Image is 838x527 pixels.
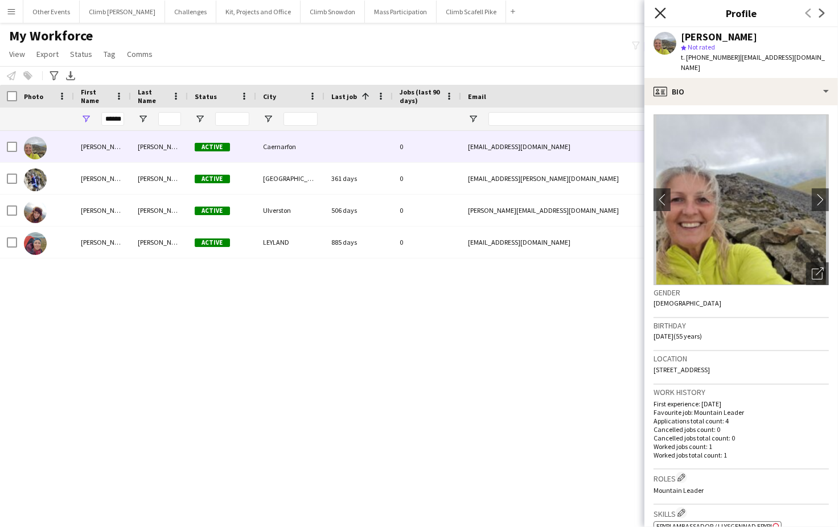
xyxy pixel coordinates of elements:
[256,131,324,162] div: Caernarfon
[81,88,110,105] span: First Name
[24,232,47,255] img: Nicola Bennett
[122,47,157,61] a: Comms
[99,47,120,61] a: Tag
[36,49,59,59] span: Export
[654,287,829,298] h3: Gender
[5,47,30,61] a: View
[654,408,829,417] p: Favourite job: Mountain Leader
[195,92,217,101] span: Status
[81,114,91,124] button: Open Filter Menu
[131,195,188,226] div: [PERSON_NAME]
[654,442,829,451] p: Worked jobs count: 1
[165,1,216,23] button: Challenges
[195,175,230,183] span: Active
[468,114,478,124] button: Open Filter Menu
[216,1,301,23] button: Kit, Projects and Office
[195,238,230,247] span: Active
[654,417,829,425] p: Applications total count: 4
[365,1,437,23] button: Mass Participation
[654,507,829,519] h3: Skills
[256,227,324,258] div: LEYLAND
[138,114,148,124] button: Open Filter Menu
[324,227,393,258] div: 885 days
[654,486,704,495] span: Mountain Leader
[24,200,47,223] img: Nicola Byrne
[654,451,829,459] p: Worked jobs total count: 1
[32,47,63,61] a: Export
[654,365,710,374] span: [STREET_ADDRESS]
[256,163,324,194] div: [GEOGRAPHIC_DATA]
[24,92,43,101] span: Photo
[393,163,461,194] div: 0
[654,387,829,397] h3: Work history
[104,49,116,59] span: Tag
[393,195,461,226] div: 0
[256,195,324,226] div: Ulverston
[127,49,153,59] span: Comms
[195,143,230,151] span: Active
[74,163,131,194] div: [PERSON_NAME]
[64,69,77,83] app-action-btn: Export XLSX
[654,425,829,434] p: Cancelled jobs count: 0
[437,1,506,23] button: Climb Scafell Pike
[331,92,357,101] span: Last job
[195,114,205,124] button: Open Filter Menu
[74,195,131,226] div: [PERSON_NAME]
[654,434,829,442] p: Cancelled jobs total count: 0
[131,227,188,258] div: [PERSON_NAME]
[9,27,93,44] span: My Workforce
[131,163,188,194] div: [PERSON_NAME]
[461,163,689,194] div: [EMAIL_ADDRESS][PERSON_NAME][DOMAIN_NAME]
[393,131,461,162] div: 0
[654,299,721,307] span: [DEMOGRAPHIC_DATA]
[284,112,318,126] input: City Filter Input
[688,43,715,51] span: Not rated
[195,207,230,215] span: Active
[65,47,97,61] a: Status
[9,49,25,59] span: View
[461,227,689,258] div: [EMAIL_ADDRESS][DOMAIN_NAME]
[654,320,829,331] h3: Birthday
[74,131,131,162] div: [PERSON_NAME]
[23,1,80,23] button: Other Events
[654,332,702,340] span: [DATE] (55 years)
[74,227,131,258] div: [PERSON_NAME]
[461,195,689,226] div: [PERSON_NAME][EMAIL_ADDRESS][DOMAIN_NAME]
[681,32,757,42] div: [PERSON_NAME]
[131,131,188,162] div: [PERSON_NAME]
[654,472,829,484] h3: Roles
[468,92,486,101] span: Email
[644,6,838,20] h3: Profile
[24,137,47,159] img: Nicola CARR
[324,163,393,194] div: 361 days
[654,114,829,285] img: Crew avatar or photo
[47,69,61,83] app-action-btn: Advanced filters
[806,262,829,285] div: Open photos pop-in
[461,131,689,162] div: [EMAIL_ADDRESS][DOMAIN_NAME]
[393,227,461,258] div: 0
[158,112,181,126] input: Last Name Filter Input
[681,53,740,61] span: t. [PHONE_NUMBER]
[70,49,92,59] span: Status
[488,112,682,126] input: Email Filter Input
[24,168,47,191] img: Nicola Carter
[263,92,276,101] span: City
[654,400,829,408] p: First experience: [DATE]
[138,88,167,105] span: Last Name
[215,112,249,126] input: Status Filter Input
[654,353,829,364] h3: Location
[80,1,165,23] button: Climb [PERSON_NAME]
[681,53,825,72] span: | [EMAIL_ADDRESS][DOMAIN_NAME]
[101,112,124,126] input: First Name Filter Input
[400,88,441,105] span: Jobs (last 90 days)
[324,195,393,226] div: 506 days
[301,1,365,23] button: Climb Snowdon
[263,114,273,124] button: Open Filter Menu
[644,78,838,105] div: Bio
